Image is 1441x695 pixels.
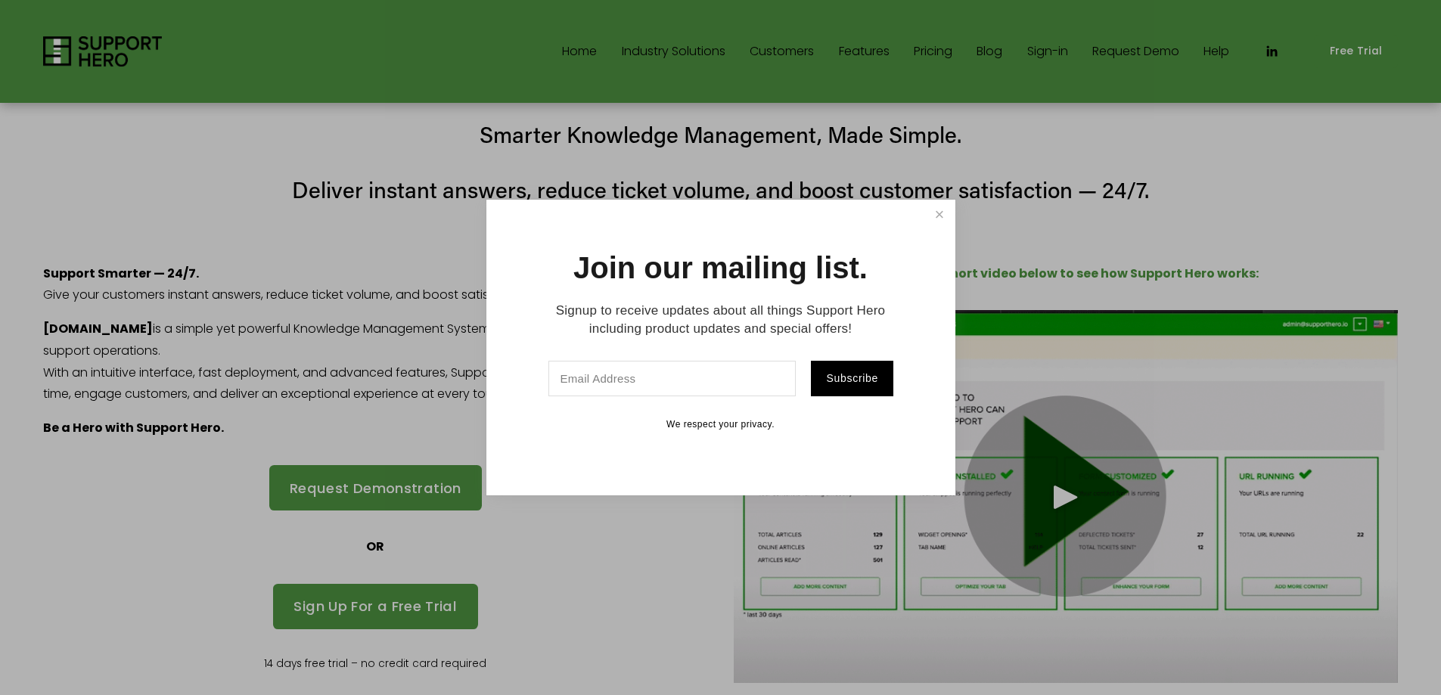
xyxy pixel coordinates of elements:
[826,372,878,384] span: Subscribe
[539,302,902,338] p: Signup to receive updates about all things Support Hero including product updates and special off...
[926,202,952,228] a: Close
[573,253,868,283] h1: Join our mailing list.
[811,361,893,396] button: Subscribe
[539,419,902,431] p: We respect your privacy.
[548,361,797,396] input: Email Address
